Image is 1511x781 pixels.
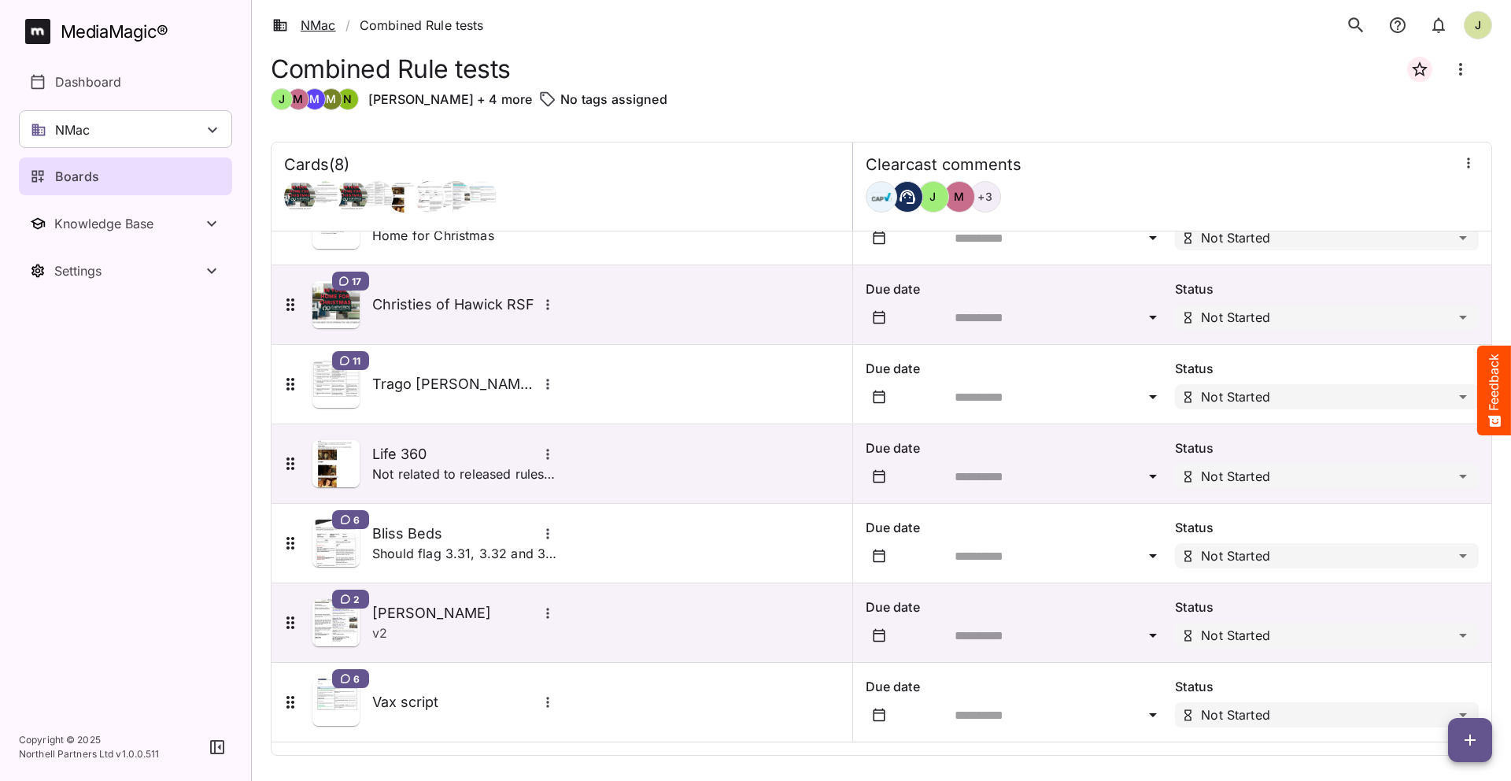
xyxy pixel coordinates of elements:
p: Home for Christmas [372,226,494,245]
img: Asset Thumbnail [312,361,360,408]
img: Asset Thumbnail [312,520,360,567]
a: Dashboard [19,63,232,101]
div: Knowledge Base [54,216,202,231]
span: 17 [352,275,361,287]
p: Status [1175,439,1479,457]
div: Settings [54,263,202,279]
p: Status [1175,359,1479,378]
nav: Knowledge Base [19,205,232,242]
div: M [320,88,342,110]
p: Copyright © 2025 [19,733,160,747]
button: More options for Life 360 [538,444,558,465]
p: Not Started [1201,550,1270,562]
h5: Life 360 [372,445,538,464]
button: More options for Vax script [538,692,558,713]
img: Asset Thumbnail [312,679,360,726]
p: v 2 [372,624,387,642]
div: J [918,181,949,213]
div: J [1464,11,1492,39]
div: N [337,88,359,110]
a: Boards [19,157,232,195]
nav: Settings [19,252,232,290]
h5: [PERSON_NAME] [372,604,538,623]
span: 2 [353,593,360,605]
img: Asset Thumbnail [312,281,360,328]
div: M [944,181,975,213]
h5: Trago [PERSON_NAME] 3.16 and 3.17 mismatch [372,375,538,394]
button: Feedback [1477,346,1511,435]
span: / [345,16,350,35]
p: Due date [866,359,1169,378]
span: 11 [353,354,360,367]
p: Due date [866,279,1169,298]
p: Due date [866,439,1169,457]
div: M [304,88,326,110]
p: Status [1175,279,1479,298]
p: [PERSON_NAME] + 4 more [368,90,532,109]
p: Not Started [1201,231,1270,244]
p: Due date [866,518,1169,537]
button: More options for Bliss Beds [538,524,558,544]
p: Not Started [1201,311,1270,324]
div: M [287,88,309,110]
div: J [271,88,293,110]
button: More options for Christies of Hawick RSF [538,294,558,315]
h1: Combined Rule tests [271,54,511,83]
h4: Cards ( 8 ) [284,155,349,175]
p: NMac [55,120,91,139]
button: Board more options [1442,50,1480,88]
p: Should flag 3.31, 3.32 and 3.49 [372,544,558,563]
button: notifications [1382,9,1413,42]
p: Not Started [1201,470,1270,483]
button: Toggle Knowledge Base [19,205,232,242]
button: More options for Trago Mills 3.16 and 3.17 mismatch [538,374,558,394]
p: Not Started [1201,629,1270,642]
p: Dashboard [55,72,121,91]
img: Asset Thumbnail [312,440,360,487]
button: More options for Harvey Norman [538,603,558,624]
h4: Clearcast comments [866,155,1021,175]
h5: Vax script [372,693,538,712]
span: 6 [353,672,360,685]
a: NMac [272,16,336,35]
span: 6 [353,513,360,526]
img: tag-outline.svg [538,90,557,109]
p: Not Started [1201,709,1270,721]
p: Not Started [1201,390,1270,403]
p: No tags assigned [560,90,667,109]
a: MediaMagic® [25,19,232,44]
div: MediaMagic ® [61,19,168,45]
p: Status [1175,518,1479,537]
p: Due date [866,677,1169,696]
button: search [1339,9,1372,42]
img: Asset Thumbnail [312,599,360,646]
p: Status [1175,677,1479,696]
p: Status [1175,598,1479,616]
div: + 3 [970,181,1001,213]
p: Not related to released rules - shouldn't pick up anything [372,465,558,483]
p: Due date [866,598,1169,616]
button: Toggle Settings [19,252,232,290]
h5: Bliss Beds [372,524,538,543]
p: Boards [55,167,99,186]
button: notifications [1423,9,1454,42]
p: Northell Partners Ltd v 1.0.0.511 [19,747,160,761]
h5: Christies of Hawick RSF [372,295,538,314]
